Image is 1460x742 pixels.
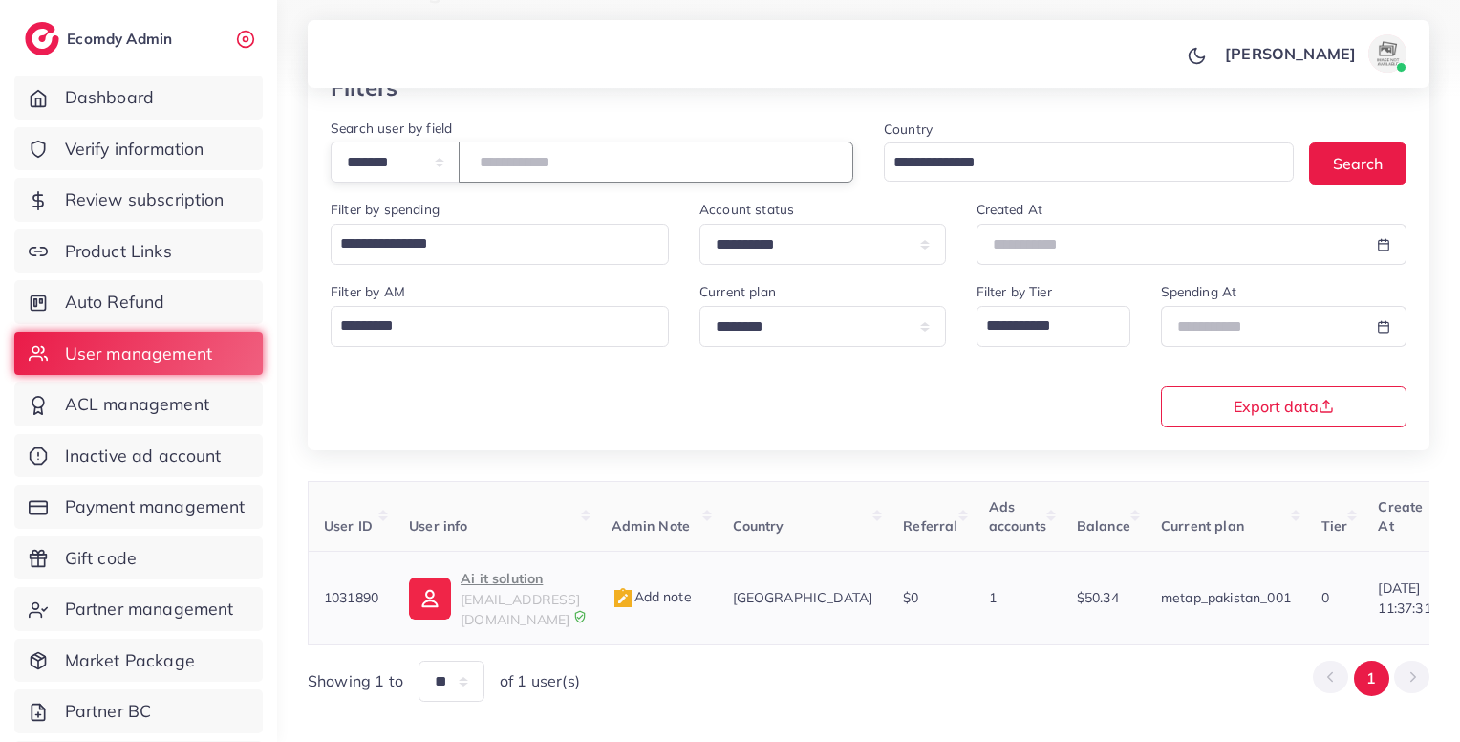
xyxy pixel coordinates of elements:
img: logo [25,22,59,55]
span: Tier [1321,517,1348,535]
span: Auto Refund [65,290,165,315]
img: admin_note.cdd0b510.svg [612,587,634,610]
span: Create At [1378,498,1423,535]
label: Account status [699,200,794,219]
span: Showing 1 to [308,670,403,692]
label: Filter by Tier [977,282,1052,301]
a: logoEcomdy Admin [25,22,177,55]
span: Country [733,517,784,535]
span: Dashboard [65,85,154,110]
div: Search for option [331,306,669,347]
a: ACL management [14,382,263,426]
span: Review subscription [65,187,225,212]
span: User management [65,341,212,366]
input: Search for option [887,148,1269,178]
a: User management [14,332,263,376]
div: Search for option [884,142,1294,182]
ul: Pagination [1313,661,1429,696]
img: 9CAL8B2pu8EFxCJHYAAAAldEVYdGRhdGU6Y3JlYXRlADIwMjItMTItMDlUMDQ6NTg6MzkrMDA6MDBXSlgLAAAAJXRFWHRkYXR... [573,610,587,623]
input: Search for option [333,228,644,260]
label: Country [884,120,933,139]
label: Spending At [1161,282,1237,301]
button: Go to page 1 [1354,661,1389,696]
img: avatar [1368,34,1406,73]
span: Verify information [65,137,204,162]
p: [PERSON_NAME] [1225,42,1356,65]
label: Filter by AM [331,282,405,301]
span: Partner management [65,597,234,622]
a: Dashboard [14,76,263,120]
span: Market Package [65,648,195,673]
span: ACL management [65,392,209,417]
span: metap_pakistan_001 [1161,589,1291,606]
input: Search for option [333,310,644,342]
span: Export data [1234,399,1334,414]
span: 0 [1321,589,1329,606]
span: Payment management [65,494,246,519]
a: Product Links [14,229,263,273]
a: Ai it solution[EMAIL_ADDRESS][DOMAIN_NAME] [409,567,580,629]
a: Review subscription [14,178,263,222]
span: Gift code [65,546,137,571]
div: Search for option [331,224,669,265]
input: Search for option [979,310,1106,342]
span: Referral [903,517,957,535]
span: 1 [989,589,997,606]
a: Partner management [14,587,263,631]
a: Market Package [14,639,263,683]
a: Inactive ad account [14,434,263,478]
p: Ai it solution [461,567,580,590]
span: Product Links [65,239,172,264]
span: [EMAIL_ADDRESS][DOMAIN_NAME] [461,591,580,627]
span: $0 [903,589,918,606]
span: Partner BC [65,699,152,724]
button: Export data [1161,386,1407,427]
h3: Filters [331,74,397,101]
button: Search [1309,142,1406,184]
span: Add note [612,588,692,605]
span: User info [409,517,467,535]
a: Partner BC [14,689,263,733]
a: [PERSON_NAME]avatar [1214,34,1414,73]
span: of 1 user(s) [500,670,580,692]
label: Created At [977,200,1043,219]
span: Balance [1077,517,1130,535]
label: Filter by spending [331,200,440,219]
span: 1031890 [324,589,378,606]
h2: Ecomdy Admin [67,30,177,48]
span: [DATE] 11:37:31 [1378,578,1430,618]
span: $50.34 [1077,589,1119,606]
a: Auto Refund [14,280,263,324]
label: Search user by field [331,119,452,138]
span: Admin Note [612,517,691,535]
span: [GEOGRAPHIC_DATA] [733,589,873,606]
a: Verify information [14,127,263,171]
a: Gift code [14,536,263,580]
img: ic-user-info.36bf1079.svg [409,578,451,620]
span: User ID [324,517,373,535]
a: Payment management [14,485,263,529]
span: Inactive ad account [65,444,222,469]
span: Current plan [1161,517,1244,535]
label: Current plan [699,282,776,301]
span: Ads accounts [989,498,1046,535]
div: Search for option [977,306,1130,347]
